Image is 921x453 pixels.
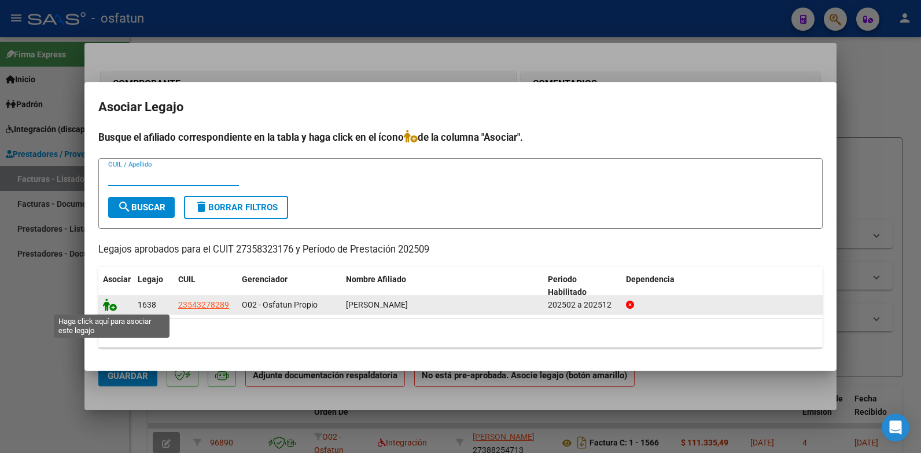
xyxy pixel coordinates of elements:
[98,243,823,257] p: Legajos aprobados para el CUIT 27358323176 y Período de Prestación 202509
[341,267,543,305] datatable-header-cell: Nombre Afiliado
[98,130,823,145] h4: Busque el afiliado correspondiente en la tabla y haga click en el ícono de la columna "Asociar".
[621,267,823,305] datatable-header-cell: Dependencia
[548,275,587,297] span: Periodo Habilitado
[237,267,341,305] datatable-header-cell: Gerenciador
[242,300,318,309] span: O02 - Osfatun Propio
[133,267,174,305] datatable-header-cell: Legajo
[194,200,208,214] mat-icon: delete
[882,414,909,441] div: Open Intercom Messenger
[548,298,617,312] div: 202502 a 202512
[138,275,163,284] span: Legajo
[346,300,408,309] span: GATTI SANTINO TIZIANO
[194,202,278,213] span: Borrar Filtros
[242,275,288,284] span: Gerenciador
[117,200,131,214] mat-icon: search
[346,275,406,284] span: Nombre Afiliado
[178,300,229,309] span: 23543278289
[184,196,288,219] button: Borrar Filtros
[117,202,165,213] span: Buscar
[98,267,133,305] datatable-header-cell: Asociar
[138,300,156,309] span: 1638
[98,319,823,348] div: 1 registros
[543,267,621,305] datatable-header-cell: Periodo Habilitado
[178,275,196,284] span: CUIL
[98,96,823,118] h2: Asociar Legajo
[174,267,237,305] datatable-header-cell: CUIL
[626,275,675,284] span: Dependencia
[108,197,175,218] button: Buscar
[103,275,131,284] span: Asociar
